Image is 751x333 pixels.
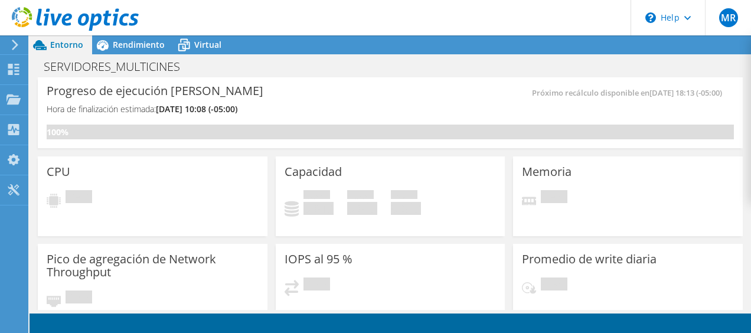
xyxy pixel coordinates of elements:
[541,277,567,293] span: Pendiente
[347,190,374,202] span: Libre
[719,8,738,27] span: MR
[47,165,70,178] h3: CPU
[156,103,237,115] span: [DATE] 10:08 (-05:00)
[194,39,221,50] span: Virtual
[645,12,656,23] svg: \n
[285,253,352,266] h3: IOPS al 95 %
[113,39,165,50] span: Rendimiento
[391,202,421,215] h4: 0 GiB
[66,290,92,306] span: Pendiente
[303,277,330,293] span: Pendiente
[66,190,92,206] span: Pendiente
[522,165,572,178] h3: Memoria
[303,190,330,202] span: Used
[50,39,83,50] span: Entorno
[391,190,417,202] span: Total
[649,87,722,98] span: [DATE] 18:13 (-05:00)
[47,103,237,116] h4: Hora de finalización estimada:
[541,190,567,206] span: Pendiente
[47,253,259,279] h3: Pico de agregación de Network Throughput
[303,202,334,215] h4: 0 GiB
[522,253,657,266] h3: Promedio de write diaria
[532,87,728,98] span: Próximo recálculo disponible en
[285,165,342,178] h3: Capacidad
[347,202,377,215] h4: 0 GiB
[38,60,198,73] h1: SERVIDORES_MULTICINES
